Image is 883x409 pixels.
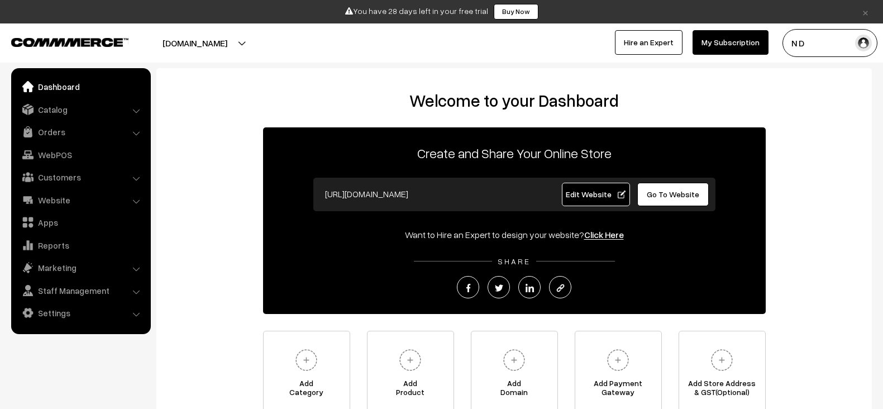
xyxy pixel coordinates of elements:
[14,235,147,255] a: Reports
[603,345,633,375] img: plus.svg
[615,30,682,55] a: Hire an Expert
[14,190,147,210] a: Website
[575,379,661,401] span: Add Payment Gateway
[367,379,454,401] span: Add Product
[14,258,147,278] a: Marketing
[4,4,879,20] div: You have 28 days left in your free trial
[679,379,765,401] span: Add Store Address & GST(Optional)
[123,29,266,57] button: [DOMAIN_NAME]
[584,229,624,240] a: Click Here
[566,189,626,199] span: Edit Website
[471,379,557,401] span: Add Domain
[14,122,147,142] a: Orders
[14,99,147,120] a: Catalog
[263,228,766,241] div: Want to Hire an Expert to design your website?
[14,167,147,187] a: Customers
[264,379,350,401] span: Add Category
[14,212,147,232] a: Apps
[168,91,861,111] h2: Welcome to your Dashboard
[693,30,769,55] a: My Subscription
[782,29,877,57] button: N D
[499,345,529,375] img: plus.svg
[14,145,147,165] a: WebPOS
[637,183,709,206] a: Go To Website
[492,256,536,266] span: SHARE
[11,35,109,48] a: COMMMERCE
[263,143,766,163] p: Create and Share Your Online Store
[855,35,872,51] img: user
[562,183,630,206] a: Edit Website
[14,77,147,97] a: Dashboard
[707,345,737,375] img: plus.svg
[291,345,322,375] img: plus.svg
[14,303,147,323] a: Settings
[494,4,538,20] a: Buy Now
[647,189,699,199] span: Go To Website
[11,38,128,46] img: COMMMERCE
[14,280,147,301] a: Staff Management
[858,5,873,18] a: ×
[395,345,426,375] img: plus.svg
